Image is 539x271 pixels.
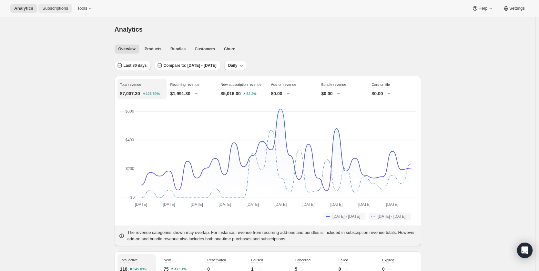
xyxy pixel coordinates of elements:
span: Analytics [14,6,33,11]
span: Card on file [372,83,390,86]
span: Products [145,46,161,52]
text: $400 [125,138,134,142]
span: Customers [195,46,215,52]
text: [DATE] [191,202,203,207]
span: Subscriptions [42,6,68,11]
p: $0.00 [321,90,333,97]
span: Overview [118,46,136,52]
button: Tools [73,4,97,13]
text: [DATE] [163,202,175,207]
span: Last 30 days [124,63,147,68]
button: [DATE] - [DATE] [323,213,365,220]
text: 126.59% [146,92,160,96]
span: [DATE] - [DATE] [378,214,405,219]
span: Bundles [170,46,186,52]
text: [DATE] [219,202,231,207]
p: $1,991.30 [170,90,190,97]
span: Failed [339,258,348,262]
text: $600 [125,109,134,114]
span: New subscription revenue [221,83,262,86]
text: 62.2% [246,92,256,96]
text: [DATE] [358,202,370,207]
span: [DATE] - [DATE] [332,214,360,219]
button: Compare to: [DATE] - [DATE] [155,61,220,70]
span: Expired [382,258,394,262]
button: Help [468,4,497,13]
span: Help [478,6,487,11]
text: [DATE] [274,202,287,207]
button: Settings [499,4,529,13]
button: Analytics [10,4,37,13]
div: Open Intercom Messenger [517,243,533,258]
span: Churn [224,46,235,52]
text: [DATE] [302,202,314,207]
text: $200 [126,166,134,171]
span: Reactivated [207,258,226,262]
span: Settings [509,6,525,11]
span: Recurring revenue [170,83,200,86]
text: $0 [130,195,135,200]
button: Daily [224,61,247,70]
span: Tools [77,6,87,11]
p: $5,016.00 [221,90,241,97]
span: New [164,258,171,262]
text: [DATE] [135,202,147,207]
p: $7,007.30 [120,90,140,97]
span: Analytics [115,26,143,33]
span: Add-on revenue [271,83,296,86]
p: $0.00 [271,90,282,97]
p: $0.00 [372,90,383,97]
span: Cancelled [295,258,310,262]
span: Daily [228,63,238,68]
span: Compare to: [DATE] - [DATE] [164,63,217,68]
button: Subscriptions [38,4,72,13]
button: [DATE] - [DATE] [369,213,411,220]
span: Total active [120,258,138,262]
text: [DATE] [386,202,398,207]
text: [DATE] [330,202,342,207]
span: Paused [251,258,263,262]
span: Bundle revenue [321,83,346,86]
span: Total revenue [120,83,141,86]
p: The revenue categories shown may overlap. For instance, revenue from recurring add-ons and bundle... [127,229,417,242]
text: [DATE] [246,202,259,207]
button: Last 30 days [115,61,151,70]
